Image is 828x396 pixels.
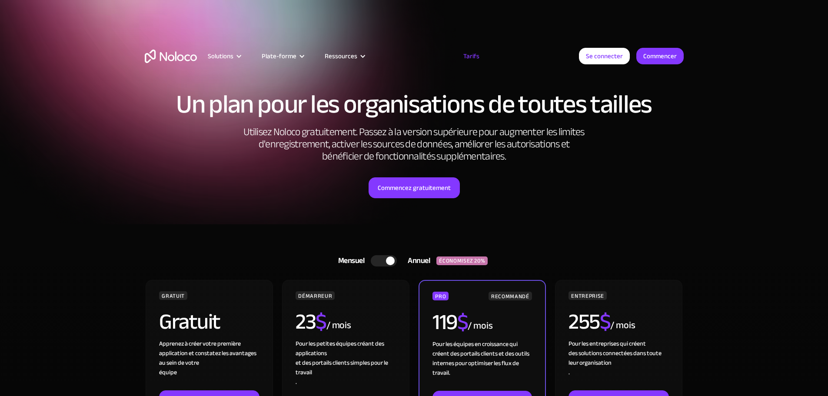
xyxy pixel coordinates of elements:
[610,316,635,334] font: / mois
[338,253,365,268] font: Mensuel
[579,48,630,64] a: Se connecter
[435,291,446,302] font: PRO
[569,366,570,378] font: .
[378,182,451,194] font: Commencez gratuitement
[162,291,184,301] font: GRATUIT
[369,177,460,198] a: Commencez gratuitement
[491,291,529,302] font: RECOMMANDÉ
[569,301,600,342] font: 255
[569,338,646,349] font: Pour les entreprises qui créent
[159,366,177,378] font: équipe
[586,50,623,62] font: Se connecter
[296,301,316,342] font: 23
[439,256,485,266] font: ÉCONOMISEZ 20%
[296,376,297,388] font: .
[463,50,479,62] font: Tarifs
[251,50,314,62] div: Plate-forme
[457,302,468,343] font: $
[600,301,611,342] font: $
[468,316,492,335] font: / mois
[296,338,384,359] font: Pour les petites équipes créant des applications
[176,80,652,129] font: Un plan pour les organisations de toutes tailles
[316,301,326,342] font: $
[314,50,375,62] div: Ressources
[569,347,662,369] font: des solutions connectées dans toute leur organisation
[159,301,220,342] font: Gratuit
[197,50,251,62] div: Solutions
[208,50,233,62] font: Solutions
[571,291,604,301] font: ENTREPRISE
[159,338,256,369] font: Apprenez à créer votre première application et constatez les avantages au sein de votre
[296,357,388,378] font: et des portails clients simples pour le travail
[636,48,684,64] a: Commencer
[452,50,490,62] a: Tarifs
[325,50,357,62] font: Ressources
[326,316,351,334] font: / mois
[243,122,584,166] font: Utilisez Noloco gratuitement. Passez à la version supérieure pour augmenter les limites d'enregis...
[432,338,529,379] font: Pour les équipes en croissance qui créent des portails clients et des outils internes pour optimi...
[262,50,296,62] font: Plate-forme
[432,302,457,343] font: 119
[298,291,332,301] font: DÉMARREUR
[408,253,430,268] font: Annuel
[643,50,677,62] font: Commencer
[145,50,197,63] a: maison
